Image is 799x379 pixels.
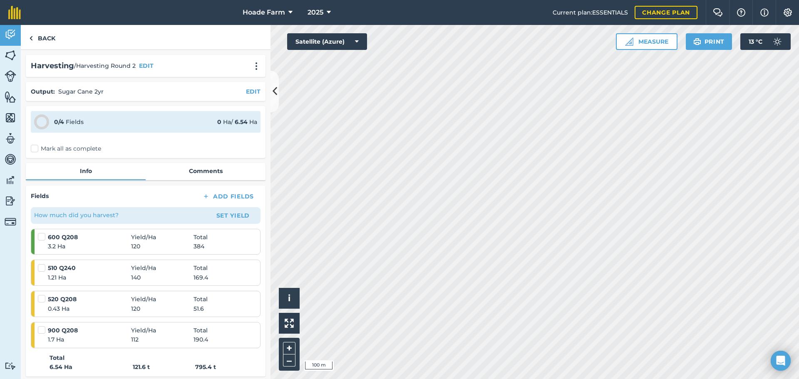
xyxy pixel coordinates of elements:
[616,33,677,50] button: Measure
[48,326,131,335] strong: 900 Q208
[251,62,261,70] img: svg+xml;base64,PHN2ZyB4bWxucz0iaHR0cDovL3d3dy53My5vcmcvMjAwMC9zdmciIHdpZHRoPSIyMCIgaGVpZ2h0PSIyNC...
[771,351,791,371] div: Open Intercom Messenger
[625,37,633,46] img: Ruler icon
[783,8,793,17] img: A cog icon
[31,60,74,72] h2: Harvesting
[26,163,146,179] a: Info
[131,233,194,242] span: Yield / Ha
[8,6,21,19] img: fieldmargin Logo
[31,191,49,201] h4: Fields
[5,70,16,82] img: svg+xml;base64,PD94bWwgdmVyc2lvbj0iMS4wIiBlbmNvZGluZz0idXRmLTgiPz4KPCEtLSBHZW5lcmF0b3I6IEFkb2JlIE...
[769,33,786,50] img: svg+xml;base64,PD94bWwgdmVyc2lvbj0iMS4wIiBlbmNvZGluZz0idXRmLTgiPz4KPCEtLSBHZW5lcmF0b3I6IEFkb2JlIE...
[31,87,55,96] h4: Output :
[29,33,33,43] img: svg+xml;base64,PHN2ZyB4bWxucz0iaHR0cDovL3d3dy53My5vcmcvMjAwMC9zdmciIHdpZHRoPSI5IiBoZWlnaHQ9IjI0Ii...
[194,326,208,335] span: Total
[553,8,628,17] span: Current plan : ESSENTIALS
[760,7,769,17] img: svg+xml;base64,PHN2ZyB4bWxucz0iaHR0cDovL3d3dy53My5vcmcvMjAwMC9zdmciIHdpZHRoPSIxNyIgaGVpZ2h0PSIxNy...
[21,25,64,50] a: Back
[48,295,131,304] strong: 520 Q208
[194,335,208,344] span: 190.4
[283,342,295,354] button: +
[58,87,104,96] p: Sugar Cane 2yr
[131,304,194,313] span: 120
[194,295,208,304] span: Total
[217,117,257,126] div: Ha / Ha
[308,7,323,17] span: 2025
[5,153,16,166] img: svg+xml;base64,PD94bWwgdmVyc2lvbj0iMS4wIiBlbmNvZGluZz0idXRmLTgiPz4KPCEtLSBHZW5lcmF0b3I6IEFkb2JlIE...
[693,37,701,47] img: svg+xml;base64,PHN2ZyB4bWxucz0iaHR0cDovL3d3dy53My5vcmcvMjAwMC9zdmciIHdpZHRoPSIxOSIgaGVpZ2h0PSIyNC...
[288,293,290,303] span: i
[217,118,221,126] strong: 0
[195,363,216,371] strong: 795.4 t
[48,335,131,344] span: 1.7 Ha
[146,163,266,179] a: Comments
[131,295,194,304] span: Yield / Ha
[194,233,208,242] span: Total
[5,91,16,103] img: svg+xml;base64,PHN2ZyB4bWxucz0iaHR0cDovL3d3dy53My5vcmcvMjAwMC9zdmciIHdpZHRoPSI1NiIgaGVpZ2h0PSI2MC...
[5,216,16,228] img: svg+xml;base64,PD94bWwgdmVyc2lvbj0iMS4wIiBlbmNvZGluZz0idXRmLTgiPz4KPCEtLSBHZW5lcmF0b3I6IEFkb2JlIE...
[740,33,791,50] button: 13 °C
[54,118,64,126] strong: 0 / 4
[5,28,16,41] img: svg+xml;base64,PD94bWwgdmVyc2lvbj0iMS4wIiBlbmNvZGluZz0idXRmLTgiPz4KPCEtLSBHZW5lcmF0b3I6IEFkb2JlIE...
[686,33,732,50] button: Print
[139,61,154,70] button: EDIT
[133,362,195,372] strong: 121.6 t
[31,144,101,153] label: Mark all as complete
[736,8,746,17] img: A question mark icon
[196,191,261,202] button: Add Fields
[74,61,136,70] span: / Harvesting Round 2
[246,87,261,96] button: EDIT
[5,132,16,145] img: svg+xml;base64,PD94bWwgdmVyc2lvbj0iMS4wIiBlbmNvZGluZz0idXRmLTgiPz4KPCEtLSBHZW5lcmF0b3I6IEFkb2JlIE...
[54,117,84,126] div: Fields
[194,304,204,313] span: 51.6
[194,242,204,251] span: 384
[194,263,208,272] span: Total
[5,174,16,186] img: svg+xml;base64,PD94bWwgdmVyc2lvbj0iMS4wIiBlbmNvZGluZz0idXRmLTgiPz4KPCEtLSBHZW5lcmF0b3I6IEFkb2JlIE...
[48,233,131,242] strong: 600 Q208
[5,49,16,62] img: svg+xml;base64,PHN2ZyB4bWxucz0iaHR0cDovL3d3dy53My5vcmcvMjAwMC9zdmciIHdpZHRoPSI1NiIgaGVpZ2h0PSI2MC...
[34,211,119,220] p: How much did you harvest?
[131,242,194,251] span: 120
[243,7,285,17] span: Hoade Farm
[235,118,248,126] strong: 6.54
[5,362,16,370] img: svg+xml;base64,PD94bWwgdmVyc2lvbj0iMS4wIiBlbmNvZGluZz0idXRmLTgiPz4KPCEtLSBHZW5lcmF0b3I6IEFkb2JlIE...
[131,326,194,335] span: Yield / Ha
[50,362,133,372] strong: 6.54 Ha
[635,6,697,19] a: Change plan
[131,273,194,282] span: 140
[48,304,131,313] span: 0.43 Ha
[5,195,16,207] img: svg+xml;base64,PD94bWwgdmVyc2lvbj0iMS4wIiBlbmNvZGluZz0idXRmLTgiPz4KPCEtLSBHZW5lcmF0b3I6IEFkb2JlIE...
[209,209,257,222] button: Set Yield
[131,263,194,272] span: Yield / Ha
[131,335,194,344] span: 112
[48,273,131,282] span: 1.21 Ha
[48,263,131,272] strong: 510 Q240
[5,111,16,124] img: svg+xml;base64,PHN2ZyB4bWxucz0iaHR0cDovL3d3dy53My5vcmcvMjAwMC9zdmciIHdpZHRoPSI1NiIgaGVpZ2h0PSI2MC...
[50,353,65,362] strong: Total
[285,319,294,328] img: Four arrows, one pointing top left, one top right, one bottom right and the last bottom left
[713,8,723,17] img: Two speech bubbles overlapping with the left bubble in the forefront
[283,354,295,367] button: –
[48,242,131,251] span: 3.2 Ha
[287,33,367,50] button: Satellite (Azure)
[194,273,208,282] span: 169.4
[749,33,762,50] span: 13 ° C
[279,288,300,309] button: i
